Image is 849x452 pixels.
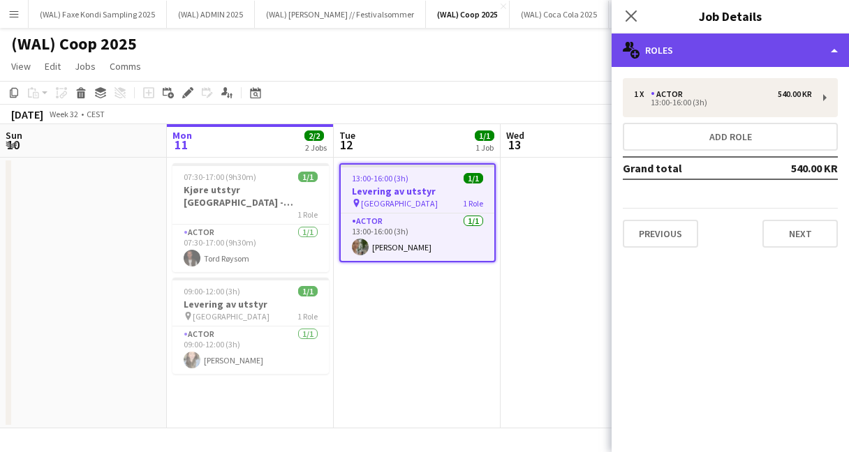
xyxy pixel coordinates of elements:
[172,183,329,209] h3: Kjøre utstyr [GEOGRAPHIC_DATA] - [GEOGRAPHIC_DATA]
[304,130,324,141] span: 2/2
[172,326,329,374] app-card-role: Actor1/109:00-12:00 (3h)[PERSON_NAME]
[612,7,849,25] h3: Job Details
[6,57,36,75] a: View
[46,109,81,119] span: Week 32
[193,311,270,322] span: [GEOGRAPHIC_DATA]
[11,60,31,73] span: View
[475,130,494,141] span: 1/1
[172,298,329,310] h3: Levering av utstyr
[426,1,510,28] button: (WAL) Coop 2025
[170,137,192,153] span: 11
[504,137,524,153] span: 13
[634,89,651,99] div: 1 x
[184,286,240,296] span: 09:00-12:00 (3h)
[172,129,192,142] span: Mon
[172,225,329,272] app-card-role: Actor1/107:30-17:00 (9h30m)Tord Røysom
[778,89,812,99] div: 540.00 KR
[75,60,96,73] span: Jobs
[184,172,256,182] span: 07:30-17:00 (9h30m)
[167,1,255,28] button: (WAL) ADMIN 2025
[298,172,318,182] span: 1/1
[11,33,137,54] h1: (WAL) Coop 2025
[305,142,327,153] div: 2 Jobs
[297,209,318,220] span: 1 Role
[29,1,167,28] button: (WAL) Faxe Kondi Sampling 2025
[104,57,147,75] a: Comms
[623,157,750,179] td: Grand total
[475,142,494,153] div: 1 Job
[69,57,101,75] a: Jobs
[6,129,22,142] span: Sun
[172,278,329,374] app-job-card: 09:00-12:00 (3h)1/1Levering av utstyr [GEOGRAPHIC_DATA]1 RoleActor1/109:00-12:00 (3h)[PERSON_NAME]
[361,198,438,209] span: [GEOGRAPHIC_DATA]
[762,220,838,248] button: Next
[341,213,494,261] app-card-role: Actor1/113:00-16:00 (3h)[PERSON_NAME]
[510,1,609,28] button: (WAL) Coca Cola 2025
[612,33,849,67] div: Roles
[339,129,355,142] span: Tue
[463,198,483,209] span: 1 Role
[750,157,838,179] td: 540.00 KR
[341,185,494,197] h3: Levering av utstyr
[255,1,426,28] button: (WAL) [PERSON_NAME] // Festivalsommer
[298,286,318,296] span: 1/1
[110,60,141,73] span: Comms
[623,220,698,248] button: Previous
[339,163,496,262] app-job-card: 13:00-16:00 (3h)1/1Levering av utstyr [GEOGRAPHIC_DATA]1 RoleActor1/113:00-16:00 (3h)[PERSON_NAME]
[634,99,812,106] div: 13:00-16:00 (3h)
[172,163,329,272] app-job-card: 07:30-17:00 (9h30m)1/1Kjøre utstyr [GEOGRAPHIC_DATA] - [GEOGRAPHIC_DATA]1 RoleActor1/107:30-17:00...
[87,109,105,119] div: CEST
[352,173,408,183] span: 13:00-16:00 (3h)
[506,129,524,142] span: Wed
[39,57,66,75] a: Edit
[623,123,838,151] button: Add role
[3,137,22,153] span: 10
[11,107,43,121] div: [DATE]
[297,311,318,322] span: 1 Role
[337,137,355,153] span: 12
[464,173,483,183] span: 1/1
[45,60,61,73] span: Edit
[651,89,688,99] div: Actor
